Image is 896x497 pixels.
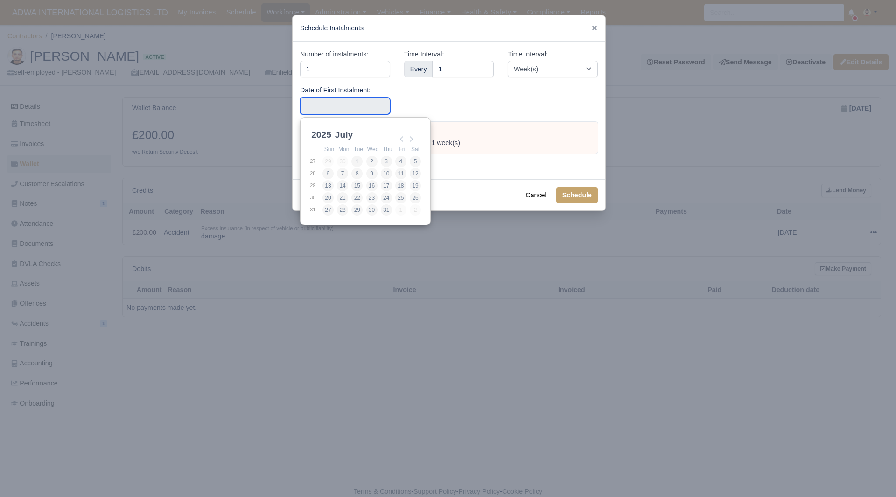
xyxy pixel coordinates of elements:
[406,133,417,145] button: Next Month
[381,204,392,216] button: 31
[410,192,421,203] button: 26
[351,204,363,216] button: 29
[396,133,407,145] button: Previous Month
[366,204,378,216] button: 30
[323,129,588,137] h6: Payment Plan
[300,49,368,60] label: Number of instalments:
[354,146,363,153] abbr: Tuesday
[309,155,322,168] td: 27
[381,156,392,167] button: 3
[309,204,322,216] td: 31
[404,49,444,60] label: Time Interval:
[293,15,605,42] div: Schedule Instalments
[322,180,334,191] button: 13
[333,128,355,142] div: July
[309,128,333,142] div: 2025
[556,187,598,203] button: Schedule
[337,168,348,179] button: 7
[309,168,322,180] td: 28
[300,85,371,96] label: Date of First Instalment:
[338,146,349,153] abbr: Monday
[728,389,896,497] iframe: Chat Widget
[519,187,552,203] button: Cancel
[366,168,378,179] button: 9
[322,204,334,216] button: 27
[323,139,588,148] div: Deduct from the driver every 1 week(s)
[395,168,406,179] button: 11
[395,192,406,203] button: 25
[367,146,378,153] abbr: Wednesday
[411,146,420,153] abbr: Saturday
[381,168,392,179] button: 10
[399,146,405,153] abbr: Friday
[351,156,363,167] button: 1
[337,204,348,216] button: 28
[366,192,378,203] button: 23
[366,180,378,191] button: 16
[366,156,378,167] button: 2
[300,98,390,114] input: Use the arrow keys to pick a date
[404,61,433,77] div: Every
[395,156,406,167] button: 4
[410,156,421,167] button: 5
[322,168,334,179] button: 6
[337,192,348,203] button: 21
[309,192,322,204] td: 30
[508,49,548,60] label: Time Interval:
[337,180,348,191] button: 14
[351,168,363,179] button: 8
[410,168,421,179] button: 12
[410,180,421,191] button: 19
[309,180,322,192] td: 29
[381,180,392,191] button: 17
[383,146,392,153] abbr: Thursday
[395,180,406,191] button: 18
[351,192,363,203] button: 22
[381,192,392,203] button: 24
[322,192,334,203] button: 20
[351,180,363,191] button: 15
[324,146,334,153] abbr: Sunday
